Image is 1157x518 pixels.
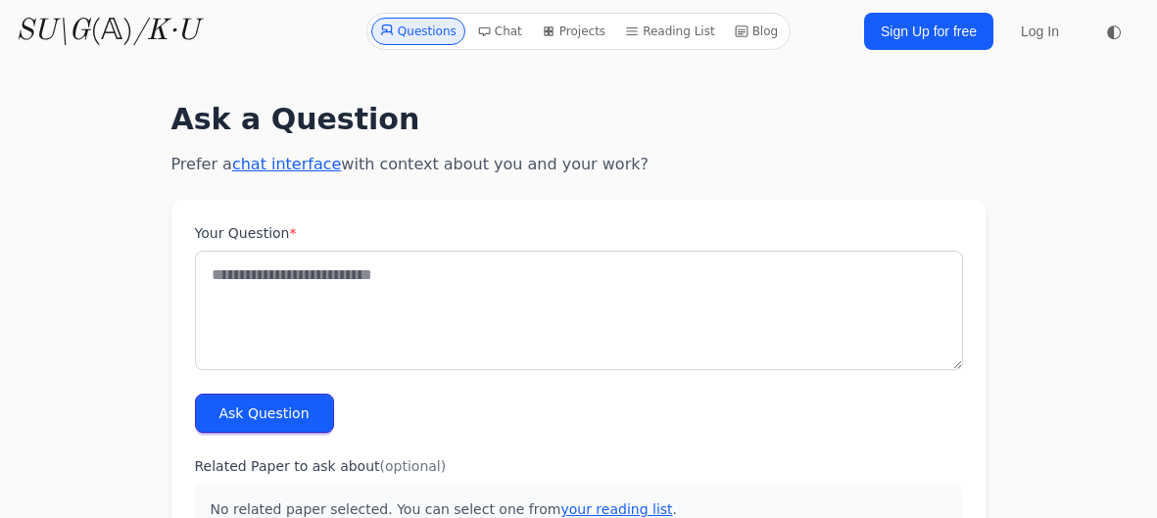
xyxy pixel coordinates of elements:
[195,456,963,476] label: Related Paper to ask about
[864,13,993,50] a: Sign Up for free
[534,18,613,45] a: Projects
[1106,23,1122,40] span: ◐
[171,153,987,176] p: Prefer a with context about you and your work?
[560,501,672,517] a: your reading list
[16,17,90,46] i: SU\G
[195,223,963,243] label: Your Question
[617,18,723,45] a: Reading List
[727,18,787,45] a: Blog
[469,18,530,45] a: Chat
[380,458,447,474] span: (optional)
[1094,12,1133,51] button: ◐
[133,17,199,46] i: /K·U
[1009,14,1071,49] a: Log In
[232,155,341,173] a: chat interface
[16,14,199,49] a: SU\G(𝔸)/K·U
[171,102,987,137] h1: Ask a Question
[195,394,334,433] button: Ask Question
[371,18,465,45] a: Questions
